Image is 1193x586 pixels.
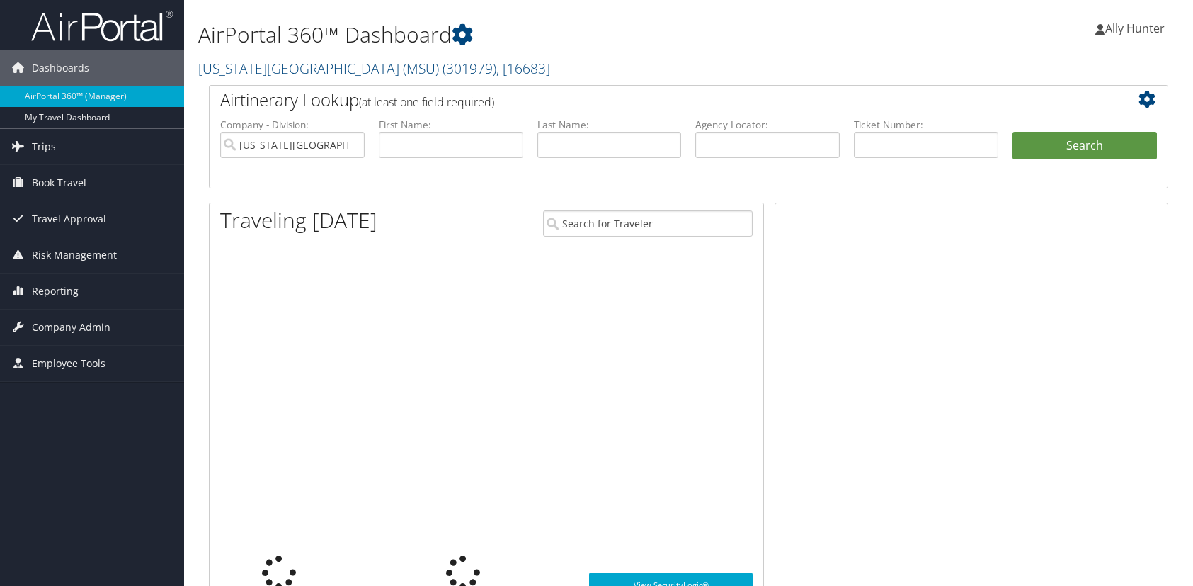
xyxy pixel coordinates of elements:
[32,50,89,86] span: Dashboards
[220,118,365,132] label: Company - Division:
[220,205,377,235] h1: Traveling [DATE]
[32,310,110,345] span: Company Admin
[543,210,753,237] input: Search for Traveler
[31,9,173,43] img: airportal-logo.png
[198,20,852,50] h1: AirPortal 360™ Dashboard
[496,59,550,78] span: , [ 16683 ]
[220,88,1077,112] h2: Airtinerary Lookup
[32,346,105,381] span: Employee Tools
[198,59,550,78] a: [US_STATE][GEOGRAPHIC_DATA] (MSU)
[32,165,86,201] span: Book Travel
[32,201,106,237] span: Travel Approval
[1105,21,1165,36] span: Ally Hunter
[537,118,682,132] label: Last Name:
[1012,132,1157,160] button: Search
[32,237,117,273] span: Risk Management
[32,129,56,164] span: Trips
[1095,7,1179,50] a: Ally Hunter
[32,274,79,309] span: Reporting
[854,118,998,132] label: Ticket Number:
[359,94,494,110] span: (at least one field required)
[379,118,523,132] label: First Name:
[695,118,840,132] label: Agency Locator:
[443,59,496,78] span: ( 301979 )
